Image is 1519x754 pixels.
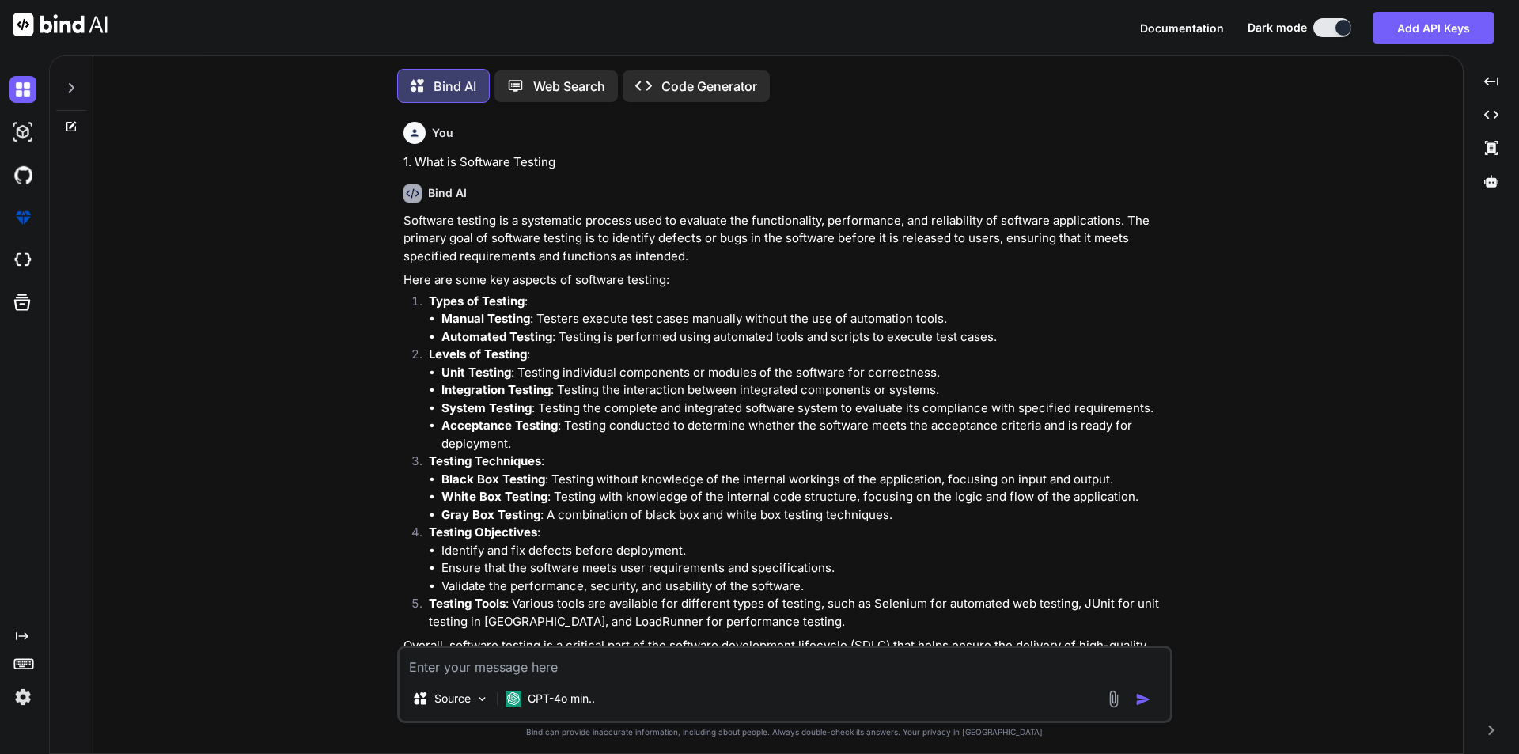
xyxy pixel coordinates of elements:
[9,684,36,710] img: settings
[429,453,1169,471] p: :
[1104,690,1123,708] img: attachment
[1248,20,1307,36] span: Dark mode
[429,525,537,540] strong: Testing Objectives
[441,310,1169,328] li: : Testers execute test cases manually without the use of automation tools.
[441,506,1169,525] li: : A combination of black box and white box testing techniques.
[441,489,547,504] strong: White Box Testing
[441,382,551,397] strong: Integration Testing
[1140,21,1224,35] span: Documentation
[9,161,36,188] img: githubDark
[429,346,1169,364] p: :
[1373,12,1494,44] button: Add API Keys
[441,471,1169,489] li: : Testing without knowledge of the internal workings of the application, focusing on input and ou...
[403,212,1169,266] p: Software testing is a systematic process used to evaluate the functionality, performance, and rel...
[397,726,1172,738] p: Bind can provide inaccurate information, including about people. Always double-check its answers....
[441,418,558,433] strong: Acceptance Testing
[441,559,1169,578] li: Ensure that the software meets user requirements and specifications.
[441,542,1169,560] li: Identify and fix defects before deployment.
[9,204,36,231] img: premium
[441,488,1169,506] li: : Testing with knowledge of the internal code structure, focusing on the logic and flow of the ap...
[661,77,757,96] p: Code Generator
[441,364,1169,382] li: : Testing individual components or modules of the software for correctness.
[403,153,1169,172] p: 1. What is Software Testing
[528,691,595,707] p: GPT-4o min..
[441,311,530,326] strong: Manual Testing
[441,507,540,522] strong: Gray Box Testing
[403,271,1169,290] p: Here are some key aspects of software testing:
[13,13,108,36] img: Bind AI
[1140,20,1224,36] button: Documentation
[9,247,36,274] img: cloudideIcon
[403,637,1169,673] p: Overall, software testing is a critical part of the software development lifecycle (SDLC) that he...
[1135,691,1151,707] img: icon
[429,294,525,309] strong: Types of Testing
[506,691,521,707] img: GPT-4o mini
[429,293,1169,311] p: :
[434,691,471,707] p: Source
[429,595,1169,631] p: : Various tools are available for different types of testing, such as Selenium for automated web ...
[441,578,1169,596] li: Validate the performance, security, and usability of the software.
[429,524,1169,542] p: :
[9,119,36,146] img: darkAi-studio
[441,329,552,344] strong: Automated Testing
[429,347,527,362] strong: Levels of Testing
[533,77,605,96] p: Web Search
[428,185,467,201] h6: Bind AI
[9,76,36,103] img: darkChat
[475,692,489,706] img: Pick Models
[441,328,1169,347] li: : Testing is performed using automated tools and scripts to execute test cases.
[441,472,545,487] strong: Black Box Testing
[432,125,453,141] h6: You
[441,381,1169,400] li: : Testing the interaction between integrated components or systems.
[441,417,1169,453] li: : Testing conducted to determine whether the software meets the acceptance criteria and is ready ...
[434,77,476,96] p: Bind AI
[429,453,541,468] strong: Testing Techniques
[441,400,1169,418] li: : Testing the complete and integrated software system to evaluate its compliance with specified r...
[429,596,506,611] strong: Testing Tools
[441,365,511,380] strong: Unit Testing
[441,400,532,415] strong: System Testing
